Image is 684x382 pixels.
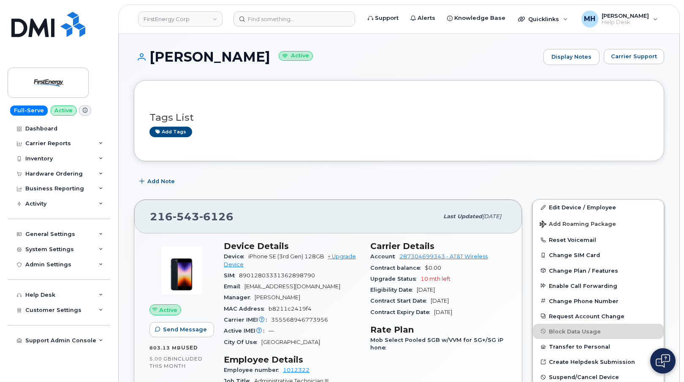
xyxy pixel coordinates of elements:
[224,294,255,301] span: Manager
[370,309,434,315] span: Contract Expiry Date
[370,337,503,351] span: Mob Select Pooled 5GB w/VVM for 5G+/5G iPhone
[482,213,501,219] span: [DATE]
[533,339,664,354] button: Transfer to Personal
[224,253,248,260] span: Device
[533,263,664,278] button: Change Plan / Features
[443,213,482,219] span: Last updated
[417,287,435,293] span: [DATE]
[549,374,619,380] span: Suspend/Cancel Device
[370,241,507,251] h3: Carrier Details
[269,306,312,312] span: b8211c2419f4
[431,298,449,304] span: [DATE]
[533,278,664,293] button: Enable Call Forwarding
[611,52,657,60] span: Carrier Support
[434,309,452,315] span: [DATE]
[224,283,244,290] span: Email
[173,210,199,223] span: 543
[255,294,300,301] span: [PERSON_NAME]
[149,356,172,362] span: 5.00 GB
[370,287,417,293] span: Eligibility Date
[261,339,320,345] span: [GEOGRAPHIC_DATA]
[149,355,203,369] span: included this month
[533,354,664,369] a: Create Helpdesk Submission
[269,328,274,334] span: —
[421,276,451,282] span: 10 mth left
[163,325,207,333] span: Send Message
[150,210,233,223] span: 216
[604,49,664,64] button: Carrier Support
[224,355,360,365] h3: Employee Details
[540,221,616,229] span: Add Roaming Package
[224,339,261,345] span: City Of Use
[244,283,340,290] span: [EMAIL_ADDRESS][DOMAIN_NAME]
[533,200,664,215] a: Edit Device / Employee
[199,210,233,223] span: 6126
[533,293,664,309] button: Change Phone Number
[224,328,269,334] span: Active IMEI
[224,253,356,267] a: + Upgrade Device
[279,51,313,61] small: Active
[533,215,664,232] button: Add Roaming Package
[271,317,328,323] span: 355568946773956
[533,247,664,263] button: Change SIM Card
[159,306,177,314] span: Active
[425,265,441,271] span: $0.00
[156,245,207,296] img: image20231002-3703462-1angbar.jpeg
[149,112,649,123] h3: Tags List
[147,177,175,185] span: Add Note
[149,322,214,337] button: Send Message
[224,317,271,323] span: Carrier IMEI
[370,276,421,282] span: Upgrade Status
[181,344,198,351] span: used
[239,272,315,279] span: 89012803331362898790
[224,272,239,279] span: SIM
[134,174,182,189] button: Add Note
[533,309,664,324] button: Request Account Change
[549,282,617,289] span: Enable Call Forwarding
[370,325,507,335] h3: Rate Plan
[283,367,309,373] a: 1012322
[224,306,269,312] span: MAC Address
[248,253,324,260] span: iPhone SE (3rd Gen) 128GB
[549,267,618,274] span: Change Plan / Features
[656,354,670,368] img: Open chat
[399,253,488,260] a: 287304699343 - AT&T Wireless
[224,241,360,251] h3: Device Details
[224,367,283,373] span: Employee number
[533,324,664,339] button: Block Data Usage
[370,253,399,260] span: Account
[543,49,600,65] a: Display Notes
[370,298,431,304] span: Contract Start Date
[149,345,181,351] span: 803.13 MB
[370,265,425,271] span: Contract balance
[134,49,539,64] h1: [PERSON_NAME]
[149,127,192,137] a: Add tags
[533,232,664,247] button: Reset Voicemail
